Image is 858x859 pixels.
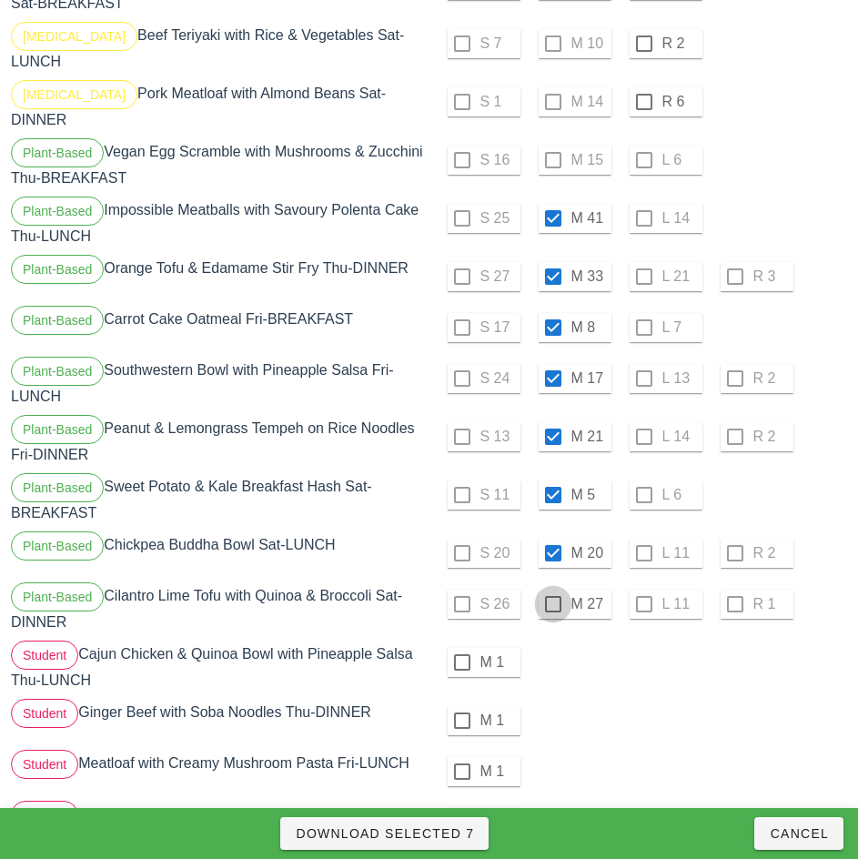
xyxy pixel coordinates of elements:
[7,470,429,528] div: Sweet Potato & Kale Breakfast Hash Sat-BREAKFAST
[571,428,608,446] label: M 21
[7,193,429,251] div: Impossible Meatballs with Savoury Polenta Cake Thu-LUNCH
[754,817,843,850] button: Cancel
[7,579,429,637] div: Cilantro Lime Tofu with Quinoa & Broccoli Sat-DINNER
[7,695,429,746] div: Ginger Beef with Soba Noodles Thu-DINNER
[23,583,92,611] span: Plant-Based
[7,251,429,302] div: Orange Tofu & Edamame Stir Fry Thu-DINNER
[23,700,66,727] span: Student
[23,256,92,283] span: Plant-Based
[480,653,517,672] label: M 1
[295,826,474,841] span: Download Selected 7
[23,802,66,829] span: Student
[23,416,92,443] span: Plant-Based
[7,18,429,76] div: Beef Teriyaki with Rice & Vegetables Sat-LUNCH
[571,544,608,562] label: M 20
[571,486,608,504] label: M 5
[662,93,699,111] label: R 6
[571,209,608,227] label: M 41
[7,411,429,470] div: Peanut & Lemongrass Tempeh on Rice Noodles Fri-DINNER
[662,35,699,53] label: R 2
[571,595,608,613] label: M 27
[7,528,429,579] div: Chickpea Buddha Bowl Sat-LUNCH
[23,751,66,778] span: Student
[7,353,429,411] div: Southwestern Bowl with Pineapple Salsa Fri-LUNCH
[23,532,92,560] span: Plant-Based
[480,712,517,730] label: M 1
[23,358,92,385] span: Plant-Based
[23,139,92,167] span: Plant-Based
[23,81,126,108] span: [MEDICAL_DATA]
[7,746,429,797] div: Meatloaf with Creamy Mushroom Pasta Fri-LUNCH
[480,763,517,781] label: M 1
[23,642,66,669] span: Student
[7,797,429,855] div: Cajun Chicken with Herb Quinoa and Roasted Root Vegetables Fri-DINNER
[7,135,429,193] div: Vegan Egg Scramble with Mushrooms & Zucchini Thu-BREAKFAST
[769,826,829,841] span: Cancel
[280,817,489,850] button: Download Selected 7
[23,23,126,50] span: [MEDICAL_DATA]
[23,474,92,501] span: Plant-Based
[571,318,608,337] label: M 8
[571,369,608,388] label: M 17
[23,307,92,334] span: Plant-Based
[23,197,92,225] span: Plant-Based
[7,302,429,353] div: Carrot Cake Oatmeal Fri-BREAKFAST
[7,637,429,695] div: Cajun Chicken & Quinoa Bowl with Pineapple Salsa Thu-LUNCH
[571,268,608,286] label: M 33
[7,76,429,135] div: Pork Meatloaf with Almond Beans Sat-DINNER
